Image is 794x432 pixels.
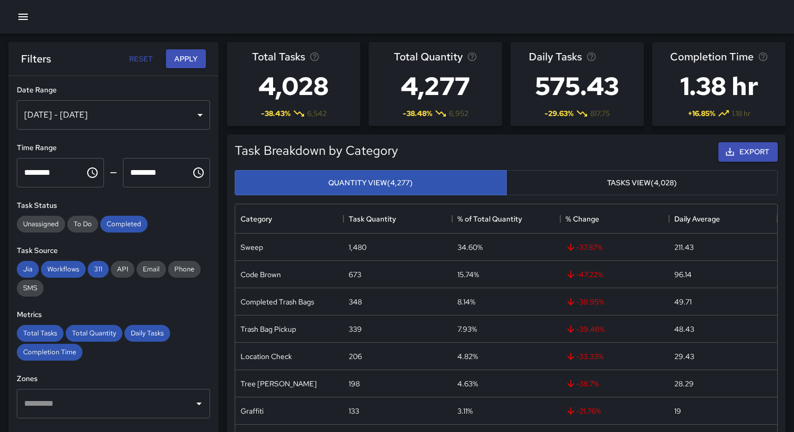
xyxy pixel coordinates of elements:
[17,283,44,292] span: SMS
[17,347,82,356] span: Completion Time
[506,170,778,196] button: Tasks View(4,028)
[566,351,603,362] span: -33.33 %
[88,261,109,278] div: 311
[17,261,39,278] div: Jia
[566,297,604,307] span: -38.95 %
[235,170,507,196] button: Quantity View(4,277)
[349,204,396,234] div: Task Quantity
[718,142,778,162] button: Export
[17,216,65,233] div: Unassigned
[590,108,610,119] span: 817.75
[529,65,625,107] h3: 575.43
[560,204,668,234] div: % Change
[307,108,327,119] span: 6,542
[349,297,362,307] div: 348
[66,329,122,338] span: Total Quantity
[688,108,715,119] span: + 16.85 %
[674,242,694,252] div: 211.43
[252,48,305,65] span: Total Tasks
[566,324,604,334] span: -39.46 %
[343,204,452,234] div: Task Quantity
[124,49,158,69] button: Reset
[17,265,39,273] span: Jia
[732,108,750,119] span: 1.18 hr
[467,51,477,62] svg: Total task quantity in the selected period, compared to the previous period.
[188,162,209,183] button: Choose time, selected time is 11:59 PM
[349,324,362,334] div: 339
[111,265,134,273] span: API
[21,50,51,67] h6: Filters
[394,65,477,107] h3: 4,277
[17,325,64,342] div: Total Tasks
[241,351,292,362] div: Location Check
[241,324,296,334] div: Trash Bag Pickup
[17,344,82,361] div: Completion Time
[241,242,263,252] div: Sweep
[674,269,692,280] div: 96.14
[17,219,65,228] span: Unassigned
[67,216,98,233] div: To Do
[241,378,317,389] div: Tree Wells
[17,85,210,96] h6: Date Range
[17,100,210,130] div: [DATE] - [DATE]
[17,200,210,212] h6: Task Status
[241,269,281,280] div: Code Brown
[17,329,64,338] span: Total Tasks
[168,265,201,273] span: Phone
[168,261,201,278] div: Phone
[394,48,463,65] span: Total Quantity
[457,269,479,280] div: 15.74%
[82,162,103,183] button: Choose time, selected time is 12:00 AM
[566,269,603,280] span: -47.22 %
[111,261,134,278] div: API
[235,204,343,234] div: Category
[457,406,473,416] div: 3.11%
[192,396,206,411] button: Open
[670,48,754,65] span: Completion Time
[349,242,367,252] div: 1,480
[241,204,272,234] div: Category
[457,297,475,307] div: 8.14%
[457,204,522,234] div: % of Total Quantity
[457,242,483,252] div: 34.60%
[17,142,210,154] h6: Time Range
[349,378,360,389] div: 198
[566,406,601,416] span: -21.76 %
[566,378,599,389] span: -38.7 %
[674,406,681,416] div: 19
[17,280,44,297] div: SMS
[674,297,692,307] div: 49.71
[261,108,290,119] span: -38.43 %
[41,265,86,273] span: Workflows
[124,325,170,342] div: Daily Tasks
[17,373,210,385] h6: Zones
[449,108,468,119] span: 6,952
[17,309,210,321] h6: Metrics
[137,265,166,273] span: Email
[252,65,335,107] h3: 4,028
[674,351,694,362] div: 29.43
[124,329,170,338] span: Daily Tasks
[674,324,694,334] div: 48.43
[67,219,98,228] span: To Do
[529,48,582,65] span: Daily Tasks
[88,265,109,273] span: 311
[349,351,362,362] div: 206
[674,378,694,389] div: 28.29
[17,245,210,257] h6: Task Source
[566,204,599,234] div: % Change
[545,108,573,119] span: -29.63 %
[349,406,359,416] div: 133
[349,269,361,280] div: 673
[100,216,148,233] div: Completed
[309,51,320,62] svg: Total number of tasks in the selected period, compared to the previous period.
[457,324,477,334] div: 7.93%
[670,65,768,107] h3: 1.38 hr
[669,204,777,234] div: Daily Average
[235,142,398,159] h5: Task Breakdown by Category
[241,406,264,416] div: Graffiti
[758,51,768,62] svg: Average time taken to complete tasks in the selected period, compared to the previous period.
[403,108,432,119] span: -38.48 %
[66,325,122,342] div: Total Quantity
[586,51,597,62] svg: Average number of tasks per day in the selected period, compared to the previous period.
